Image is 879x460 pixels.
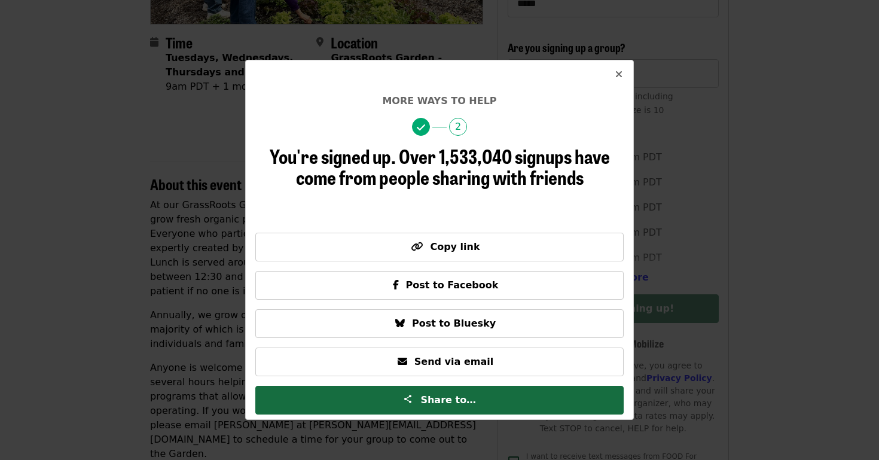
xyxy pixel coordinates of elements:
[395,318,405,329] i: bluesky icon
[255,386,624,415] button: Share to…
[255,233,624,261] button: Copy link
[417,122,425,133] i: check icon
[403,394,413,404] img: Share
[382,95,496,106] span: More ways to help
[255,309,624,338] button: Post to Bluesky
[296,142,610,191] span: Over 1,533,040 signups have come from people sharing with friends
[255,271,624,300] button: Post to Facebook
[430,241,480,252] span: Copy link
[420,394,476,406] span: Share to…
[411,241,423,252] i: link icon
[398,356,407,367] i: envelope icon
[605,60,633,89] button: Close
[393,279,399,291] i: facebook-f icon
[255,348,624,376] button: Send via email
[414,356,493,367] span: Send via email
[412,318,496,329] span: Post to Bluesky
[406,279,499,291] span: Post to Facebook
[449,118,467,136] span: 2
[615,69,622,80] i: times icon
[270,142,396,170] span: You're signed up.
